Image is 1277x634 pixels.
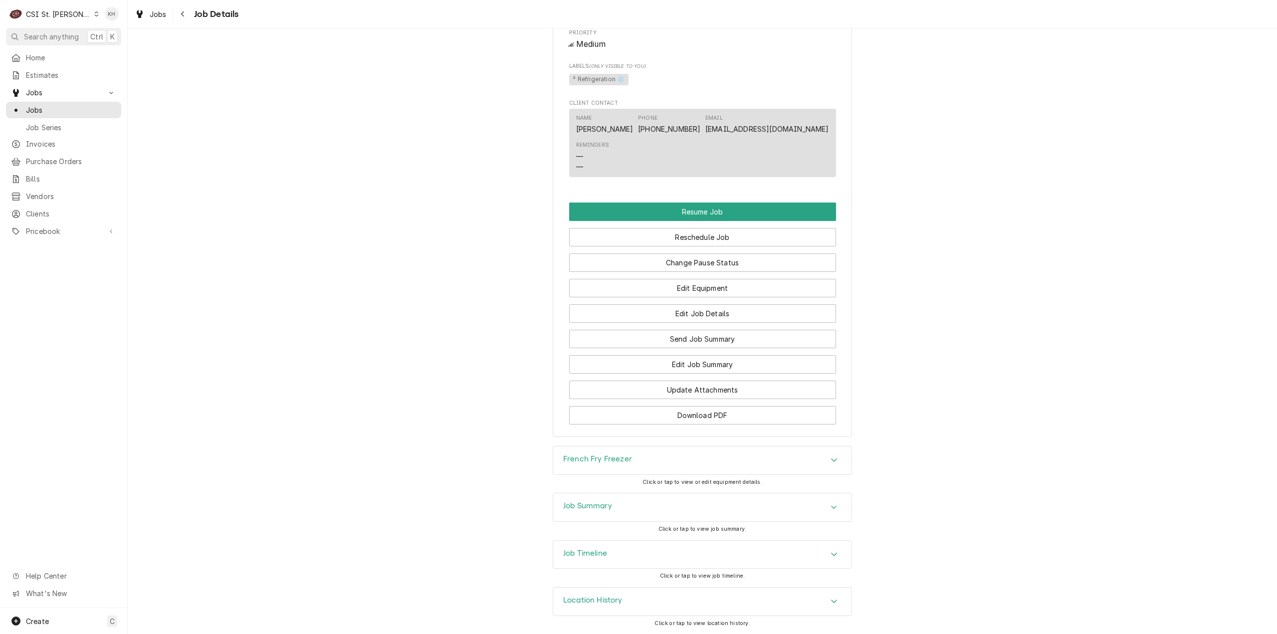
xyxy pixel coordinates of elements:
[563,549,607,558] h3: Job Timeline
[569,62,836,87] div: [object Object]
[6,568,121,584] a: Go to Help Center
[569,297,836,323] div: Button Group Row
[90,31,103,42] span: Ctrl
[553,587,852,616] div: Location History
[553,446,851,474] button: Accordion Details Expand Trigger
[705,125,829,133] a: [EMAIL_ADDRESS][DOMAIN_NAME]
[26,70,116,80] span: Estimates
[6,223,121,239] a: Go to Pricebook
[553,493,851,521] button: Accordion Details Expand Trigger
[26,122,116,133] span: Job Series
[26,174,116,184] span: Bills
[105,7,119,21] div: KH
[24,31,79,42] span: Search anything
[26,156,116,167] span: Purchase Orders
[569,381,836,399] button: Update Attachments
[26,226,101,236] span: Pricebook
[642,479,762,485] span: Click or tap to view or edit equipment details.
[705,114,829,134] div: Email
[576,114,592,122] div: Name
[569,203,836,221] button: Resume Job
[569,374,836,399] div: Button Group Row
[569,355,836,374] button: Edit Job Summary
[569,406,836,424] button: Download PDF
[553,541,851,569] div: Accordion Header
[569,62,836,70] span: Labels
[569,279,836,297] button: Edit Equipment
[553,446,852,475] div: French Fry Freezer
[569,203,836,221] div: Button Group Row
[6,84,121,101] a: Go to Jobs
[150,9,167,19] span: Jobs
[658,526,746,532] span: Click or tap to view job summary.
[6,153,121,170] a: Purchase Orders
[569,330,836,348] button: Send Job Summary
[638,125,700,133] a: [PHONE_NUMBER]
[569,99,836,107] span: Client Contact
[576,151,583,162] div: —
[6,585,121,602] a: Go to What's New
[175,6,191,22] button: Navigate back
[563,454,632,464] h3: French Fry Freezer
[131,6,171,22] a: Jobs
[638,114,657,122] div: Phone
[660,573,745,579] span: Click or tap to view job timeline.
[9,7,23,21] div: C
[563,501,612,511] h3: Job Summary
[26,209,116,219] span: Clients
[26,105,116,115] span: Jobs
[105,7,119,21] div: Kelsey Hetlage's Avatar
[553,446,851,474] div: Accordion Header
[26,617,49,626] span: Create
[569,109,836,177] div: Contact
[569,109,836,182] div: Client Contact List
[576,141,609,149] div: Reminders
[553,588,851,616] button: Accordion Details Expand Trigger
[6,206,121,222] a: Clients
[569,38,836,50] div: Medium
[569,29,836,50] div: Priority
[576,141,609,172] div: Reminders
[569,74,629,86] span: ² Refrigeration ❄️
[569,228,836,246] button: Reschedule Job
[553,493,852,522] div: Job Summary
[6,171,121,187] a: Bills
[553,588,851,616] div: Accordion Header
[26,191,116,202] span: Vendors
[6,188,121,205] a: Vendors
[569,38,836,50] span: Priority
[576,124,634,134] div: [PERSON_NAME]
[569,72,836,87] span: [object Object]
[654,620,750,627] span: Click or tap to view location history.
[26,87,101,98] span: Jobs
[553,541,851,569] button: Accordion Details Expand Trigger
[6,119,121,136] a: Job Series
[569,399,836,424] div: Button Group Row
[569,99,836,182] div: Client Contact
[589,63,645,69] span: (Only Visible to You)
[9,7,23,21] div: CSI St. Louis's Avatar
[569,323,836,348] div: Button Group Row
[576,162,583,172] div: —
[26,571,115,581] span: Help Center
[569,246,836,272] div: Button Group Row
[110,31,115,42] span: K
[110,616,115,627] span: C
[6,28,121,45] button: Search anythingCtrlK
[6,136,121,152] a: Invoices
[563,596,623,605] h3: Location History
[191,7,239,21] span: Job Details
[569,348,836,374] div: Button Group Row
[569,272,836,297] div: Button Group Row
[569,29,836,37] span: Priority
[705,114,723,122] div: Email
[6,49,121,66] a: Home
[26,52,116,63] span: Home
[569,221,836,246] div: Button Group Row
[569,304,836,323] button: Edit Job Details
[26,139,116,149] span: Invoices
[569,253,836,272] button: Change Pause Status
[576,114,634,134] div: Name
[569,203,836,424] div: Button Group
[6,67,121,83] a: Estimates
